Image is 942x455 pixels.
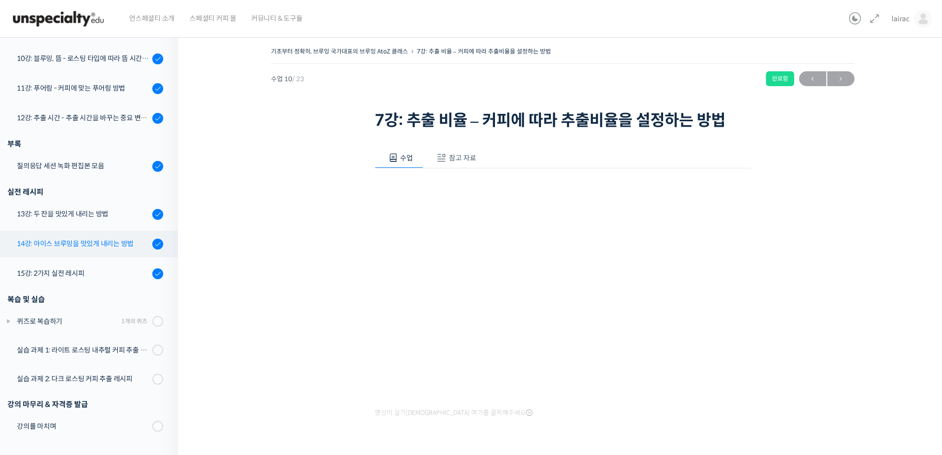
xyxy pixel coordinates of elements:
span: 설정 [153,329,165,337]
div: 실전 레시피 [7,185,163,199]
div: 복습 및 실습 [7,293,163,306]
div: 11강: 푸어링 - 커피에 맞는 푸어링 방법 [17,83,149,94]
div: 부록 [7,137,163,151]
span: 수업 [400,153,413,162]
div: 10강: 블루밍, 뜸 - 로스팅 타입에 따라 뜸 시간을 다르게 해야 하는 이유 [17,53,149,64]
div: 14강: 아이스 브루잉을 맛있게 내리는 방법 [17,238,149,249]
a: 다음→ [827,71,854,86]
a: 홈 [3,314,65,339]
div: 실습 과제 2: 다크 로스팅 커피 추출 레시피 [17,373,149,384]
span: 영상이 끊기[DEMOGRAPHIC_DATA] 여기를 클릭해주세요 [375,409,533,417]
div: 강의 마무리 & 자격증 발급 [7,398,163,411]
div: 1개의 퀴즈 [121,316,147,326]
a: 설정 [128,314,190,339]
div: 15강: 2가지 실전 레시피 [17,268,149,279]
div: 실습 과제 1: 라이트 로스팅 내추럴 커피 추출 레시피 [17,345,149,355]
a: 기초부터 정확히, 브루잉 국가대표의 브루잉 AtoZ 클래스 [271,48,408,55]
span: 수업 10 [271,76,304,82]
a: 7강: 추출 비율 – 커피에 따라 추출비율을 설정하는 방법 [417,48,551,55]
span: ← [799,72,826,86]
div: 13강: 두 잔을 맛있게 내리는 방법 [17,208,149,219]
span: → [827,72,854,86]
div: 퀴즈로 복습하기 [17,316,118,327]
span: / 23 [292,75,304,83]
span: 대화 [90,329,102,337]
a: ←이전 [799,71,826,86]
a: 대화 [65,314,128,339]
div: 완료함 [766,71,794,86]
span: 참고 자료 [449,153,476,162]
div: 강의를 마치며 [17,421,149,432]
h1: 7강: 추출 비율 – 커피에 따라 추출비율을 설정하는 방법 [375,111,751,130]
span: 홈 [31,329,37,337]
span: lairac [892,14,909,23]
div: 12강: 추출 시간 - 추출 시간을 바꾸는 중요 변수 파헤치기 [17,112,149,123]
div: 질의응답 세션 녹화 편집본 모음 [17,160,149,171]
